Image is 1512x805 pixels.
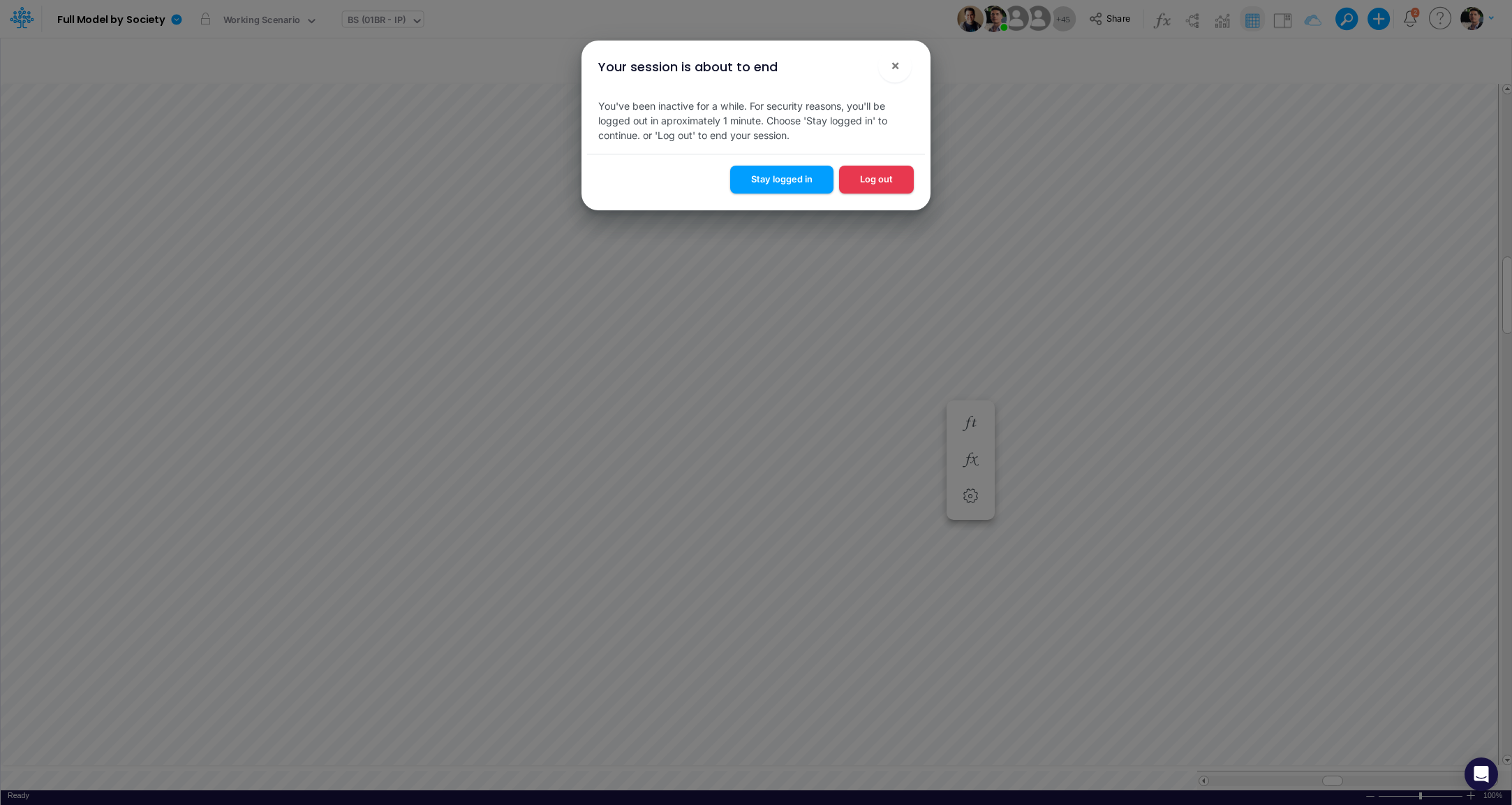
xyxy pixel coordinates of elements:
div: Open Intercom Messenger [1465,757,1498,791]
span: × [891,57,900,73]
div: You've been inactive for a while. For security reasons, you'll be logged out in aproximately 1 mi... [587,87,925,154]
button: Close [878,49,912,82]
button: Log out [839,166,914,193]
div: Your session is about to end [598,57,778,76]
button: Stay logged in [730,166,833,193]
